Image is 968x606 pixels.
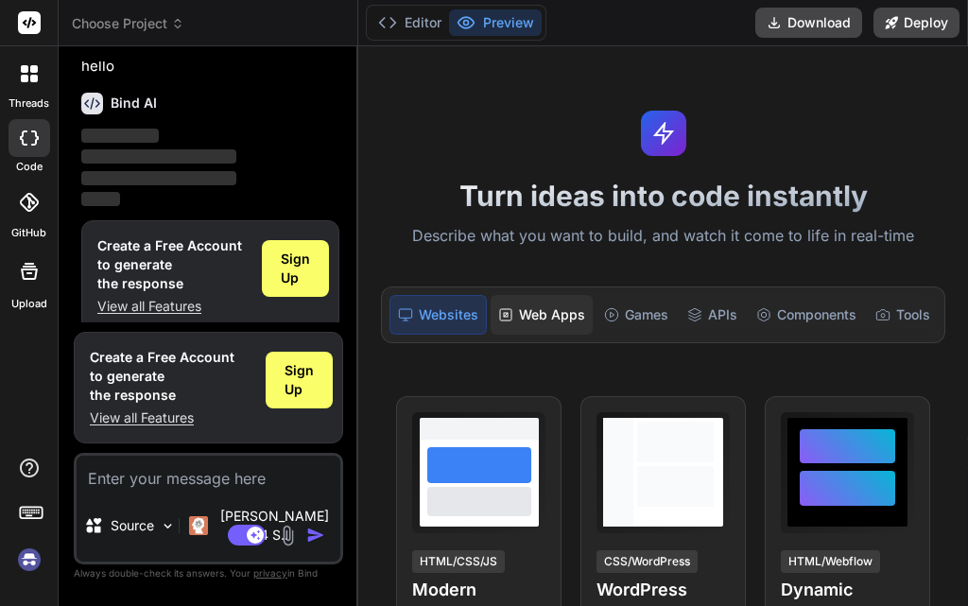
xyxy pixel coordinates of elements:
[13,544,45,576] img: signin
[97,236,247,293] h1: Create a Free Account to generate the response
[111,516,154,535] p: Source
[90,408,251,427] p: View all Features
[873,8,959,38] button: Deploy
[9,95,49,112] label: threads
[81,192,120,206] span: ‌
[81,171,236,185] span: ‌
[97,297,247,316] p: View all Features
[81,149,236,164] span: ‌
[596,550,698,573] div: CSS/WordPress
[253,567,287,579] span: privacy
[111,94,157,113] h6: Bind AI
[72,14,184,33] span: Choose Project
[90,348,251,405] h1: Create a Free Account to generate the response
[74,564,343,582] p: Always double-check its answers. Your in Bind
[680,295,745,335] div: APIs
[370,224,957,249] p: Describe what you want to build, and watch it come to life in real-time
[755,8,862,38] button: Download
[370,179,957,213] h1: Turn ideas into code instantly
[160,518,176,534] img: Pick Models
[781,550,880,573] div: HTML/Webflow
[11,225,46,241] label: GitHub
[449,9,542,36] button: Preview
[11,296,47,312] label: Upload
[81,56,339,78] p: hello
[371,9,449,36] button: Editor
[868,295,938,335] div: Tools
[81,129,159,143] span: ‌
[749,295,864,335] div: Components
[277,525,299,546] img: attachment
[306,526,325,545] img: icon
[389,295,487,335] div: Websites
[412,550,505,573] div: HTML/CSS/JS
[285,361,314,399] span: Sign Up
[491,295,593,335] div: Web Apps
[281,250,310,287] span: Sign Up
[216,507,334,545] p: [PERSON_NAME] 4 S..
[16,159,43,175] label: code
[596,295,676,335] div: Games
[189,516,208,535] img: Claude 4 Sonnet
